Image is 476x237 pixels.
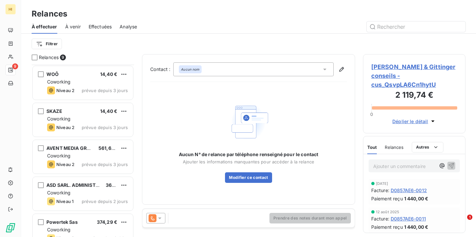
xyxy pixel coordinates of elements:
[367,21,465,32] input: Rechercher
[120,23,137,30] span: Analyse
[467,215,472,220] span: 1
[60,54,66,60] span: 9
[183,159,314,164] span: Ajouter les informations manquantes pour accéder à la relance
[392,118,428,125] span: Déplier le détail
[225,172,272,183] button: Modifier ce contact
[39,54,59,61] span: Relances
[89,23,112,30] span: Effectuées
[412,142,444,152] button: Autres
[5,4,16,15] div: HI
[371,223,403,230] span: Paiement reçu
[179,151,319,158] span: Aucun N° de relance par téléphone renseigné pour le contact
[376,182,388,186] span: [DATE]
[65,23,81,30] span: À venir
[5,222,16,233] img: Logo LeanPay
[371,89,457,102] h3: 2 119,74 €
[269,213,351,223] button: Prendre des notes durant mon appel
[371,215,389,222] span: Facture :
[454,215,469,230] iframe: Intercom live chat
[371,62,457,89] span: [PERSON_NAME] & Gittinger conseils - cus_QsvpLA6Cn1hytU
[376,210,400,214] span: 12 août 2025
[404,195,429,202] span: 1 440,00 €
[390,118,438,125] button: Déplier le détail
[12,63,18,69] span: 9
[391,215,426,222] span: D0857AE6-0011
[32,39,62,49] button: Filtrer
[367,145,377,150] span: Tout
[371,195,403,202] span: Paiement reçu
[150,66,173,73] label: Contact :
[227,101,269,143] img: Empty state
[391,187,427,194] span: D0857AE6-0012
[181,67,199,72] em: Aucun nom
[371,187,389,194] span: Facture :
[32,8,67,20] h3: Relances
[370,112,373,117] span: 0
[32,23,57,30] span: À effectuer
[385,145,404,150] span: Relances
[32,65,134,237] div: grid
[404,223,429,230] span: 1 440,00 €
